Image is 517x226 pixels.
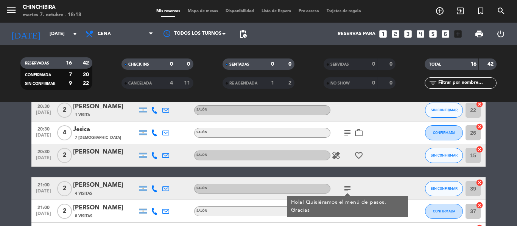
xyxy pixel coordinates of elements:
div: Jesica [73,125,137,134]
i: cancel [476,100,483,108]
strong: 42 [83,60,90,66]
i: arrow_drop_down [70,29,79,38]
span: SALÓN [196,209,207,212]
button: menu [6,5,17,18]
strong: 42 [487,61,495,67]
span: 7 [DEMOGRAPHIC_DATA] [75,135,121,141]
span: Lista de Espera [258,9,295,13]
span: 20:30 [34,101,53,110]
strong: 0 [170,61,173,67]
strong: 11 [184,80,192,86]
span: RE AGENDADA [229,81,257,85]
button: CONFIRMADA [425,125,463,140]
span: Tarjetas de regalo [323,9,365,13]
button: SIN CONFIRMAR [425,103,463,118]
span: 21:00 [34,203,53,211]
i: cancel [476,201,483,209]
div: [PERSON_NAME] [73,147,137,157]
strong: 1 [271,80,274,86]
span: Pre-acceso [295,9,323,13]
i: healing [332,151,341,160]
span: SIN CONFIRMAR [25,82,55,86]
strong: 7 [69,72,72,77]
span: TOTAL [429,63,441,66]
span: SALÓN [196,187,207,190]
input: Filtrar por nombre... [438,79,496,87]
i: add_circle_outline [435,6,444,15]
i: work_outline [354,128,363,137]
span: 1 Visita [75,112,90,118]
i: looks_3 [403,29,413,39]
div: martes 7. octubre - 18:18 [23,11,81,19]
i: subject [343,184,352,193]
span: [DATE] [34,189,53,197]
i: subject [343,128,352,137]
span: Reservas para [338,31,375,37]
strong: 0 [271,61,274,67]
span: [DATE] [34,110,53,119]
i: looks_5 [428,29,438,39]
span: Cena [98,31,111,37]
strong: 16 [470,61,477,67]
div: [PERSON_NAME] [73,102,137,112]
span: 20:30 [34,147,53,155]
span: CONFIRMADA [433,131,455,135]
strong: 9 [69,81,72,86]
span: CONFIRMADA [433,209,455,213]
span: [DATE] [34,133,53,141]
i: cancel [476,146,483,153]
span: Mis reservas [153,9,184,13]
i: search [497,6,506,15]
span: 8 Visitas [75,213,92,219]
strong: 20 [83,72,90,77]
span: SALÓN [196,131,207,134]
span: RESERVADAS [25,61,49,65]
strong: 4 [170,80,173,86]
i: cancel [476,179,483,186]
span: Mapa de mesas [184,9,222,13]
i: turned_in_not [476,6,485,15]
span: SIN CONFIRMAR [431,108,458,112]
strong: 0 [288,61,293,67]
span: pending_actions [238,29,248,38]
i: favorite_border [354,151,363,160]
span: [DATE] [34,155,53,164]
strong: 0 [389,80,394,86]
i: cancel [476,123,483,131]
strong: 2 [288,80,293,86]
span: 2 [57,181,72,196]
span: 2 [57,204,72,219]
span: CHECK INS [128,63,149,66]
span: 2 [57,148,72,163]
i: [DATE] [6,26,46,42]
strong: 0 [187,61,192,67]
div: LOG OUT [490,23,511,45]
div: Hola! Quisiéramos el menú de pasos. Gracias [291,198,404,214]
span: SALÓN [196,154,207,157]
div: [PERSON_NAME] [73,203,137,213]
span: CANCELADA [128,81,152,85]
strong: 0 [372,80,375,86]
i: filter_list [428,78,438,88]
i: looks_6 [441,29,450,39]
div: Chinchibira [23,4,81,11]
span: 2 [57,103,72,118]
span: SALÓN [196,108,207,111]
i: power_settings_new [496,29,505,38]
i: looks_two [391,29,400,39]
i: exit_to_app [456,6,465,15]
span: 4 Visitas [75,191,92,197]
button: SIN CONFIRMAR [425,148,463,163]
strong: 16 [66,60,72,66]
strong: 0 [389,61,394,67]
span: SIN CONFIRMAR [431,186,458,191]
i: add_box [453,29,463,39]
button: SIN CONFIRMAR [425,181,463,196]
i: looks_one [378,29,388,39]
span: NO SHOW [330,81,350,85]
span: print [475,29,484,38]
strong: 0 [372,61,375,67]
span: 21:00 [34,180,53,189]
span: Disponibilidad [222,9,258,13]
strong: 22 [83,81,90,86]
